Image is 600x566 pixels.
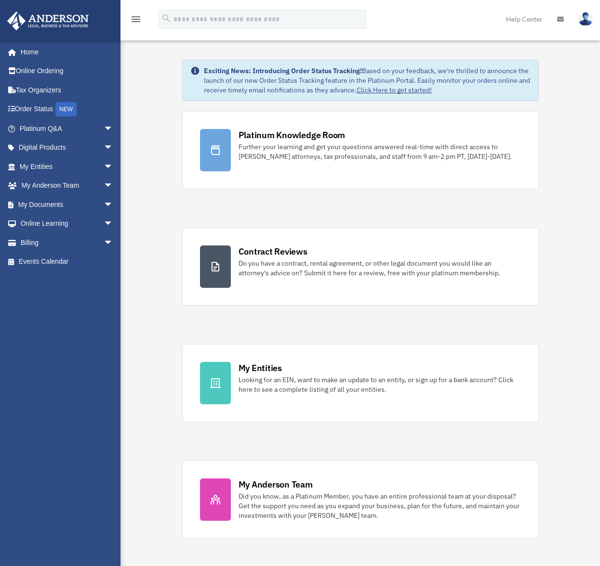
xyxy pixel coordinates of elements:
a: Click Here to get started! [357,86,432,94]
span: arrow_drop_down [104,176,123,196]
div: Platinum Knowledge Room [239,129,346,141]
img: Anderson Advisors Platinum Portal [4,12,92,30]
a: My Documentsarrow_drop_down [7,195,128,214]
div: Further your learning and get your questions answered real-time with direct access to [PERSON_NAM... [239,142,521,161]
div: Based on your feedback, we're thrilled to announce the launch of our new Order Status Tracking fe... [204,66,531,95]
i: search [161,13,172,24]
a: Order StatusNEW [7,100,128,119]
a: My Entities Looking for an EIN, want to make an update to an entity, or sign up for a bank accoun... [182,344,539,422]
span: arrow_drop_down [104,157,123,177]
i: menu [130,13,142,25]
a: Home [7,42,123,62]
a: My Anderson Team Did you know, as a Platinum Member, you have an entire professional team at your... [182,461,539,539]
a: Digital Productsarrow_drop_down [7,138,128,157]
a: My Entitiesarrow_drop_down [7,157,128,176]
a: Platinum Knowledge Room Further your learning and get your questions answered real-time with dire... [182,111,539,189]
a: My Anderson Teamarrow_drop_down [7,176,128,195]
strong: Exciting News: Introducing Order Status Tracking! [204,66,362,75]
a: Online Ordering [7,62,128,81]
a: Platinum Q&Aarrow_drop_down [7,119,128,138]
span: arrow_drop_down [104,119,123,139]
div: Do you have a contract, rental agreement, or other legal document you would like an attorney's ad... [239,258,521,278]
span: arrow_drop_down [104,214,123,234]
a: menu [130,17,142,25]
a: Online Learningarrow_drop_down [7,214,128,233]
img: User Pic [578,12,593,26]
div: NEW [55,102,77,116]
div: Contract Reviews [239,245,307,257]
a: Tax Organizers [7,80,128,100]
span: arrow_drop_down [104,233,123,253]
div: My Entities [239,362,282,374]
a: Billingarrow_drop_down [7,233,128,252]
div: My Anderson Team [239,478,313,490]
a: Contract Reviews Do you have a contract, rental agreement, or other legal document you would like... [182,228,539,306]
div: Looking for an EIN, want to make an update to an entity, or sign up for a bank account? Click her... [239,375,521,394]
a: Events Calendar [7,252,128,271]
span: arrow_drop_down [104,195,123,215]
div: Did you know, as a Platinum Member, you have an entire professional team at your disposal? Get th... [239,491,521,520]
span: arrow_drop_down [104,138,123,158]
